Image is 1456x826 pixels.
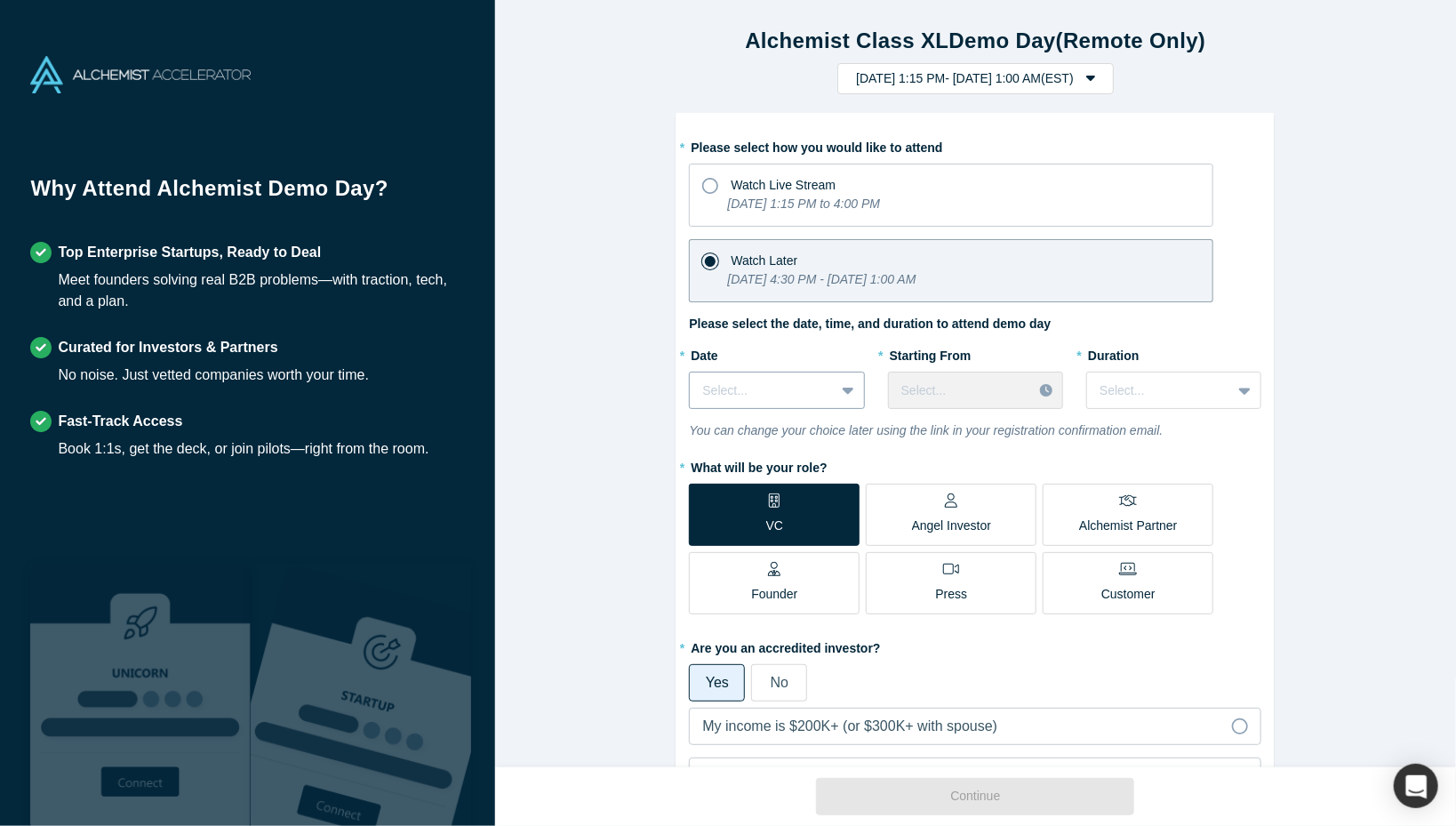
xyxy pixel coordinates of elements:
p: VC [766,517,783,535]
strong: Alchemist Class XL Demo Day (Remote Only) [745,28,1205,52]
span: Watch Live Stream [731,178,836,192]
span: My income is $200K+ (or $300K+ with spouse) [702,718,997,734]
button: Continue [816,778,1134,815]
i: [DATE] 4:30 PM - [DATE] 1:00 AM [727,272,916,286]
strong: Fast-Track Access [58,413,182,429]
label: Duration [1086,341,1261,365]
label: Are you an accredited investor? [689,633,1261,658]
div: Meet founders solving real B2B problems—with traction, tech, and a plan. [58,269,464,312]
span: Yes [706,675,729,690]
p: Founder [751,585,797,604]
label: Starting From [888,341,972,365]
h1: Why Attend Alchemist Demo Day? [30,172,464,217]
span: Watch Later [731,253,797,268]
button: [DATE] 1:15 PM- [DATE] 1:00 AM(EST) [837,63,1114,94]
img: Robust Technologies [30,564,251,826]
label: Please select how you would like to attend [689,132,1261,157]
label: Please select the date, time, and duration to attend demo day [689,315,1051,333]
p: Alchemist Partner [1079,517,1177,535]
span: No [771,675,788,690]
strong: Top Enterprise Startups, Ready to Deal [58,245,321,260]
img: Prism AI [251,564,471,826]
label: What will be your role? [689,453,1261,477]
div: Book 1:1s, get the deck, or join pilots—right from the room. [58,438,428,460]
div: No noise. Just vetted companies worth your time. [58,365,369,386]
strong: Curated for Investors & Partners [58,340,277,355]
img: Alchemist Accelerator Logo [30,56,251,93]
p: Press [936,585,968,604]
label: Date [689,341,864,365]
i: [DATE] 1:15 PM to 4:00 PM [727,196,880,211]
p: Angel Investor [912,517,992,535]
p: Customer [1101,585,1156,604]
i: You can change your choice later using the link in your registration confirmation email. [689,423,1163,437]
